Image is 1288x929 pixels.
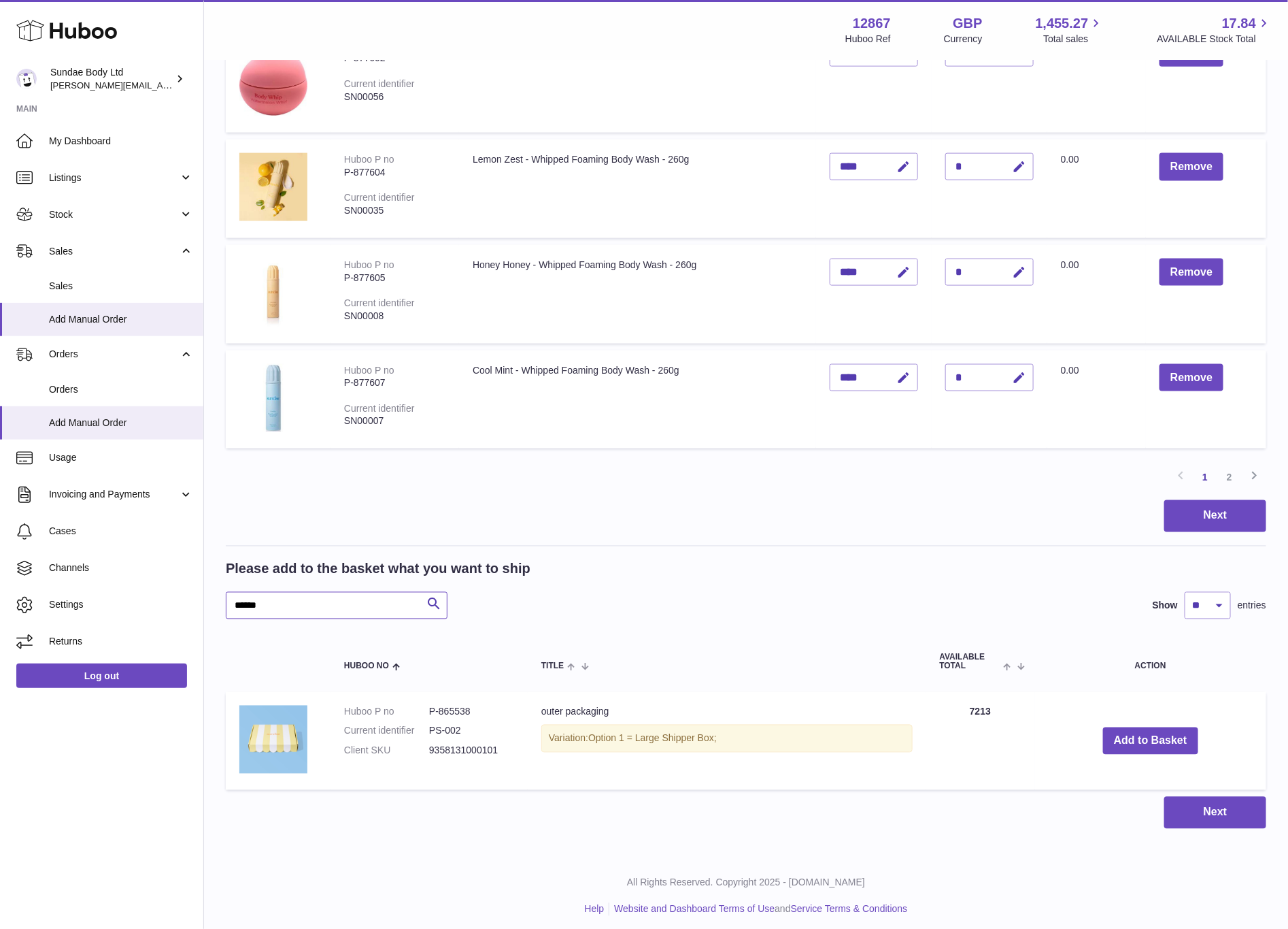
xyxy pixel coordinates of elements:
img: dianne@sundaebody.com [16,69,37,89]
img: Honey Honey - Whipped Foaming Body Wash - 260g [239,259,307,327]
span: Returns [49,635,193,648]
span: Total sales [1043,33,1104,46]
span: Stock [49,208,179,221]
span: Title [541,662,564,671]
td: 7213 [926,692,1035,791]
td: Watermelon Whirl Body Whip Moisturiser [459,26,816,133]
span: Orders [49,383,193,396]
li: and [609,903,907,916]
td: Honey Honey - Whipped Foaming Body Wash - 260g [459,245,816,344]
img: Cool Mint - Whipped Foaming Body Wash - 260g [239,364,307,432]
button: Next [1164,797,1266,829]
div: SN00035 [344,204,445,217]
span: Sales [49,280,193,293]
label: Show [1153,600,1178,613]
span: entries [1238,600,1266,613]
a: Service Terms & Conditions [791,904,908,915]
button: Remove [1159,364,1223,392]
div: Huboo P no [344,259,394,270]
strong: GBP [953,14,982,33]
div: P-877607 [344,376,445,389]
span: Channels [49,561,193,574]
span: 0.00 [1061,365,1079,376]
button: Next [1164,500,1266,532]
img: outer packaging [239,706,307,774]
dd: P-865538 [429,706,514,719]
dt: Huboo P no [344,706,429,719]
strong: 12867 [853,14,891,33]
div: Variation: [541,725,913,753]
td: Cool Mint - Whipped Foaming Body Wash - 260g [459,351,816,449]
span: Invoicing and Payments [49,488,179,501]
a: 1,455.27 Total sales [1036,14,1104,46]
div: Current identifier [344,78,415,89]
td: Lemon Zest - Whipped Foaming Body Wash - 260g [459,140,816,238]
span: [PERSON_NAME][EMAIL_ADDRESS][DOMAIN_NAME] [50,80,273,91]
span: Sales [49,245,179,258]
span: 1,455.27 [1036,14,1089,33]
span: Settings [49,598,193,611]
a: 17.84 AVAILABLE Stock Total [1157,14,1272,46]
span: AVAILABLE Stock Total [1157,33,1272,46]
div: SN00056 [344,91,445,103]
span: Huboo no [344,662,389,671]
div: Sundae Body Ltd [50,66,173,92]
span: 17.84 [1222,14,1256,33]
div: Huboo P no [344,154,394,165]
h2: Please add to the basket what you want to ship [226,560,530,578]
div: Currency [944,33,983,46]
div: SN00008 [344,310,445,323]
span: Add Manual Order [49,313,193,326]
div: P-877605 [344,272,445,284]
td: outer packaging [528,692,926,791]
span: Add Manual Order [49,417,193,429]
div: P-877604 [344,166,445,179]
span: Orders [49,348,179,361]
dd: 9358131000101 [429,745,514,757]
span: My Dashboard [49,135,193,148]
span: Cases [49,525,193,538]
dt: Client SKU [344,745,429,757]
th: Action [1035,640,1266,685]
span: 0.00 [1061,259,1079,270]
span: AVAILABLE Total [940,653,1000,671]
dd: PS-002 [429,725,514,738]
a: 1 [1193,466,1217,490]
a: Website and Dashboard Terms of Use [614,904,775,915]
button: Add to Basket [1103,728,1198,755]
div: Current identifier [344,297,415,308]
p: All Rights Reserved. Copyright 2025 - [DOMAIN_NAME] [215,877,1277,890]
button: Remove [1159,259,1223,287]
a: 2 [1217,466,1242,490]
span: Option 1 = Large Shipper Box; [588,733,717,744]
span: Usage [49,451,193,464]
a: Help [585,904,605,915]
div: Huboo Ref [845,33,891,46]
a: Log out [16,664,187,688]
div: Current identifier [344,192,415,203]
div: Huboo P no [344,365,394,376]
img: Lemon Zest - Whipped Foaming Body Wash - 260g [239,153,307,221]
dt: Current identifier [344,725,429,738]
span: 0.00 [1061,154,1079,165]
button: Remove [1159,153,1223,181]
img: Watermelon Whirl Body Whip Moisturiser [239,39,307,116]
div: Current identifier [344,403,415,414]
div: SN00007 [344,415,445,428]
span: Listings [49,172,179,184]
